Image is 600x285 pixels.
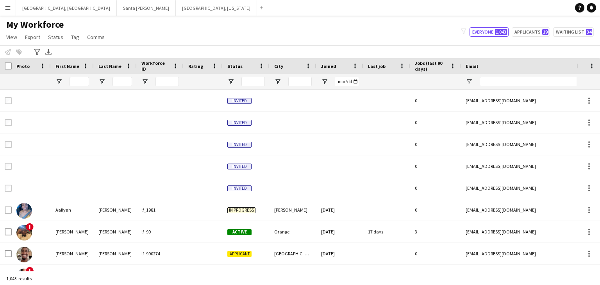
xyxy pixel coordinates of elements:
app-action-btn: Export XLSX [44,47,53,57]
span: Invited [227,185,252,191]
input: First Name Filter Input [70,77,89,86]
div: 0 [410,90,461,111]
span: Comms [87,34,105,41]
button: Open Filter Menu [274,78,281,85]
span: ! [26,267,34,274]
span: Photo [16,63,30,69]
button: Open Filter Menu [141,78,148,85]
div: 3 [410,221,461,242]
app-action-btn: Advanced filters [32,47,42,57]
span: My Workforce [6,19,64,30]
div: lf_1981 [137,199,184,221]
button: [GEOGRAPHIC_DATA], [GEOGRAPHIC_DATA] [16,0,117,16]
a: Comms [84,32,108,42]
div: lf_99 [137,221,184,242]
div: [PERSON_NAME] [94,199,137,221]
input: Row Selection is disabled for this row (unchecked) [5,185,12,192]
div: [PERSON_NAME] [51,221,94,242]
div: [PERSON_NAME] [51,243,94,264]
input: Status Filter Input [241,77,265,86]
input: Row Selection is disabled for this row (unchecked) [5,119,12,126]
button: Open Filter Menu [321,78,328,85]
button: [GEOGRAPHIC_DATA], [US_STATE] [176,0,257,16]
input: Joined Filter Input [335,77,359,86]
span: Invited [227,164,252,169]
div: 17 days [363,221,410,242]
span: Rating [188,63,203,69]
span: Active [227,229,252,235]
div: [PERSON_NAME] [270,199,316,221]
span: Applicant [227,251,252,257]
div: [DATE] [316,199,363,221]
button: Waiting list34 [553,27,594,37]
input: City Filter Input [288,77,312,86]
a: Export [22,32,43,42]
button: Applicants19 [512,27,550,37]
div: [GEOGRAPHIC_DATA] [270,243,316,264]
a: Status [45,32,66,42]
span: 34 [586,29,592,35]
div: [PERSON_NAME] [94,221,137,242]
span: Last job [368,63,386,69]
a: Tag [68,32,82,42]
span: 1,043 [495,29,507,35]
button: Open Filter Menu [55,78,62,85]
input: Row Selection is disabled for this row (unchecked) [5,141,12,148]
span: Invited [227,142,252,148]
input: Row Selection is disabled for this row (unchecked) [5,163,12,170]
span: Invited [227,98,252,104]
input: Last Name Filter Input [112,77,132,86]
span: Jobs (last 90 days) [415,60,447,72]
span: Workforce ID [141,60,170,72]
img: Aaliyah Bennett [16,203,32,219]
div: Orange [270,221,316,242]
button: Open Filter Menu [227,78,234,85]
button: Open Filter Menu [98,78,105,85]
button: Everyone1,043 [470,27,509,37]
button: Open Filter Menu [466,78,473,85]
img: Aaron Cooper [16,247,32,262]
div: 0 [410,199,461,221]
span: View [6,34,17,41]
div: [DATE] [316,221,363,242]
span: First Name [55,63,79,69]
span: ! [26,223,34,231]
span: Last Name [98,63,121,69]
span: Export [25,34,40,41]
span: City [274,63,283,69]
img: Aaron Hanick [16,269,32,284]
a: View [3,32,20,42]
div: 0 [410,112,461,133]
input: Row Selection is disabled for this row (unchecked) [5,97,12,104]
span: Invited [227,120,252,126]
div: lf_990274 [137,243,184,264]
div: [DATE] [316,243,363,264]
span: Tag [71,34,79,41]
span: In progress [227,207,255,213]
input: Workforce ID Filter Input [155,77,179,86]
div: 0 [410,155,461,177]
span: Status [48,34,63,41]
span: 19 [542,29,548,35]
span: Status [227,63,243,69]
div: 0 [410,243,461,264]
span: Email [466,63,478,69]
div: 0 [410,134,461,155]
img: Aaron Bolton [16,225,32,240]
div: [PERSON_NAME] [94,243,137,264]
div: Aaliyah [51,199,94,221]
div: 0 [410,177,461,199]
button: Santa [PERSON_NAME] [117,0,176,16]
span: Joined [321,63,336,69]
